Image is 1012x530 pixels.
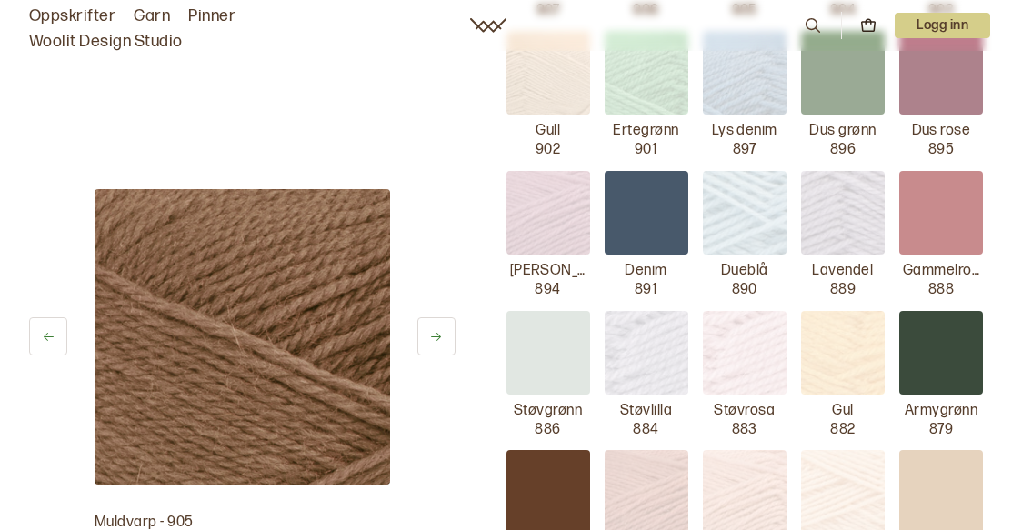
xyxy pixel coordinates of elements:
p: Denim [625,262,666,281]
img: Gull [506,31,590,115]
img: Bilde av garn [95,189,390,485]
p: Støvlilla [620,402,672,421]
img: Gul [801,311,885,395]
a: Garn [134,4,170,29]
p: Dus grønn [809,122,876,141]
p: Dueblå [721,262,768,281]
p: 894 [535,281,560,300]
p: Dus rose [912,122,971,141]
p: Lavendel [812,262,873,281]
img: Lavendel [801,171,885,255]
a: Pinner [188,4,235,29]
img: Støvrosa [703,311,787,395]
p: Lys denim [712,122,777,141]
button: User dropdown [895,13,990,38]
a: Woolit Design Studio [29,29,183,55]
p: 882 [830,421,855,440]
p: 901 [635,141,657,160]
p: 888 [928,281,954,300]
p: Gull [536,122,560,141]
p: 886 [535,421,560,440]
img: Dueblå [703,171,787,255]
p: 879 [929,421,953,440]
p: 895 [928,141,954,160]
img: Mørk Rose [506,171,590,255]
p: 902 [536,141,560,160]
a: Woolit [470,18,506,33]
img: Lys denim [703,31,787,115]
p: [PERSON_NAME] [510,262,586,281]
p: 897 [733,141,756,160]
p: 889 [830,281,856,300]
p: 891 [635,281,657,300]
p: Gul [832,402,853,421]
p: 884 [633,421,658,440]
p: Logg inn [895,13,990,38]
img: Støvlilla [605,311,688,395]
p: 890 [732,281,757,300]
p: 896 [830,141,856,160]
p: Armygrønn [905,402,977,421]
a: Oppskrifter [29,4,115,29]
p: Ertegrønn [613,122,678,141]
p: Gammelrosa [903,262,979,281]
p: 883 [732,421,757,440]
p: Støvrosa [714,402,775,421]
img: Ertegrønn [605,31,688,115]
p: Støvgrønn [514,402,582,421]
